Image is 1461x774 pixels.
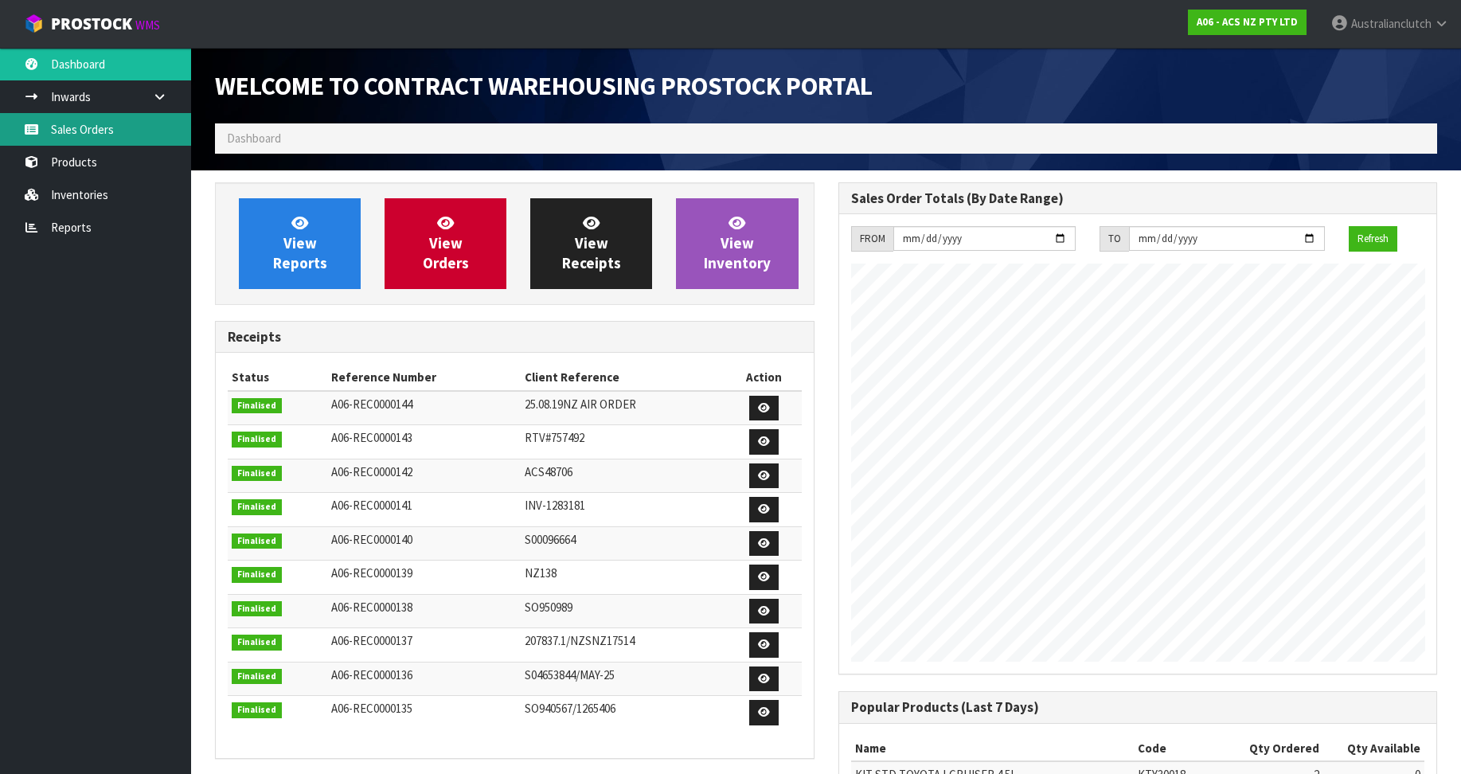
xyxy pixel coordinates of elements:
span: Welcome to Contract Warehousing ProStock Portal [215,69,873,102]
th: Status [228,365,327,390]
span: A06-REC0000139 [331,565,412,580]
span: View Orders [423,213,469,273]
span: A06-REC0000137 [331,633,412,648]
small: WMS [135,18,160,33]
span: Finalised [232,432,282,448]
span: Finalised [232,499,282,515]
span: Australianclutch [1351,16,1432,31]
th: Qty Ordered [1225,736,1322,761]
div: TO [1100,226,1129,252]
a: ViewOrders [385,198,506,289]
span: A06-REC0000144 [331,397,412,412]
span: S04653844/MAY-25 [525,667,615,682]
th: Code [1134,736,1225,761]
span: ProStock [51,14,132,34]
span: SO950989 [525,600,572,615]
h3: Receipts [228,330,802,345]
th: Reference Number [327,365,522,390]
a: ViewReports [239,198,361,289]
span: A06-REC0000143 [331,430,412,445]
span: View Inventory [704,213,771,273]
a: ViewReceipts [530,198,652,289]
span: A06-REC0000140 [331,532,412,547]
span: INV-1283181 [525,498,585,513]
th: Client Reference [521,365,726,390]
span: Finalised [232,669,282,685]
span: A06-REC0000138 [331,600,412,615]
span: View Reports [273,213,327,273]
span: View Receipts [562,213,621,273]
span: Finalised [232,534,282,549]
span: Finalised [232,601,282,617]
th: Action [726,365,801,390]
span: Finalised [232,702,282,718]
span: Finalised [232,466,282,482]
h3: Popular Products (Last 7 Days) [851,700,1425,715]
button: Refresh [1349,226,1397,252]
div: FROM [851,226,893,252]
span: Dashboard [227,131,281,146]
span: Finalised [232,635,282,651]
a: ViewInventory [676,198,798,289]
span: SO940567/1265406 [525,701,615,716]
h3: Sales Order Totals (By Date Range) [851,191,1425,206]
th: Name [851,736,1135,761]
span: 207837.1/NZSNZ17514 [525,633,635,648]
strong: A06 - ACS NZ PTY LTD [1197,15,1298,29]
span: Finalised [232,398,282,414]
img: cube-alt.png [24,14,44,33]
span: 25.08.19NZ AIR ORDER [525,397,636,412]
span: A06-REC0000141 [331,498,412,513]
span: NZ138 [525,565,557,580]
span: A06-REC0000136 [331,667,412,682]
span: S00096664 [525,532,576,547]
span: RTV#757492 [525,430,584,445]
th: Qty Available [1323,736,1424,761]
span: A06-REC0000135 [331,701,412,716]
span: ACS48706 [525,464,572,479]
span: A06-REC0000142 [331,464,412,479]
span: Finalised [232,567,282,583]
